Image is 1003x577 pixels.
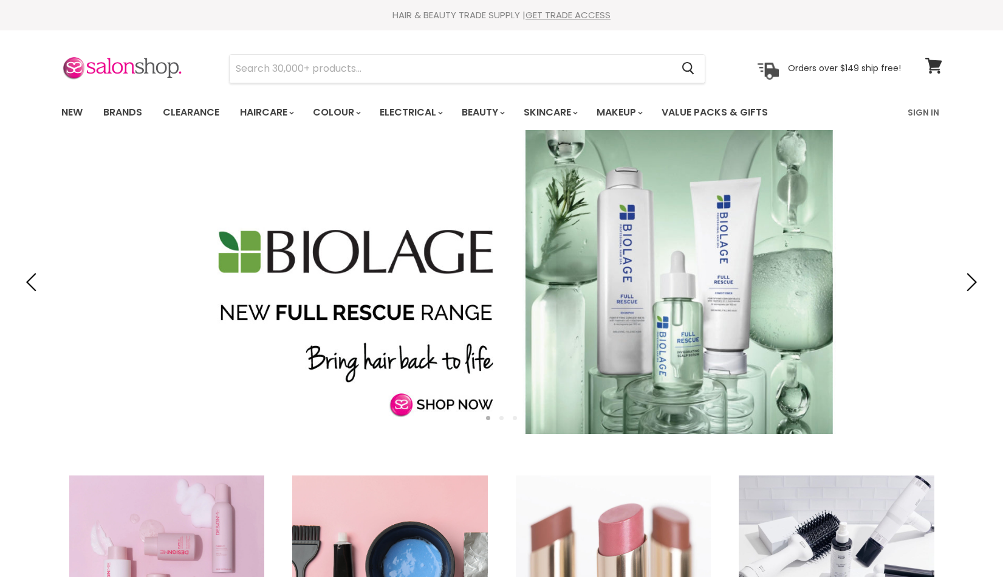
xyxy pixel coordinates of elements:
a: Beauty [453,100,512,125]
li: Page dot 3 [513,416,517,420]
ul: Main menu [52,95,839,130]
a: Skincare [515,100,585,125]
form: Product [229,54,705,83]
p: Orders over $149 ship free! [788,63,901,74]
button: Search [673,55,705,83]
input: Search [230,55,673,83]
a: Haircare [231,100,301,125]
a: GET TRADE ACCESS [525,9,611,21]
button: Previous [21,270,46,294]
a: New [52,100,92,125]
a: Makeup [587,100,650,125]
nav: Main [46,95,957,130]
button: Next [957,270,982,294]
a: Sign In [900,100,947,125]
a: Clearance [154,100,228,125]
a: Brands [94,100,151,125]
a: Electrical [371,100,450,125]
a: Colour [304,100,368,125]
li: Page dot 1 [486,416,490,420]
li: Page dot 2 [499,416,504,420]
div: HAIR & BEAUTY TRADE SUPPLY | [46,9,957,21]
a: Value Packs & Gifts [652,100,777,125]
